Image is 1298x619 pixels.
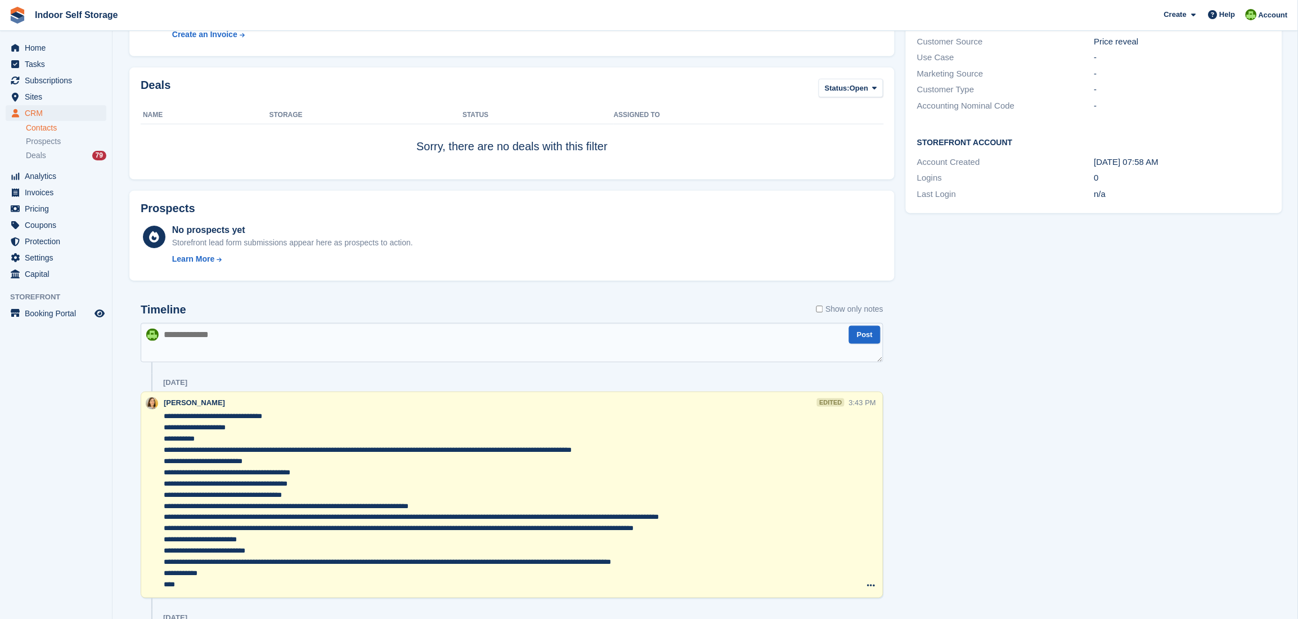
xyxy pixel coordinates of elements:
[163,378,187,387] div: [DATE]
[6,56,106,72] a: menu
[146,397,158,410] img: Emma Higgins
[25,201,92,217] span: Pricing
[850,83,868,94] span: Open
[614,106,883,124] th: Assigned to
[26,150,46,161] span: Deals
[917,68,1094,80] div: Marketing Source
[25,40,92,56] span: Home
[849,397,876,408] div: 3:43 PM
[6,105,106,121] a: menu
[462,106,614,124] th: Status
[93,307,106,320] a: Preview store
[25,266,92,282] span: Capital
[1094,68,1272,80] div: -
[1220,9,1236,20] span: Help
[1094,172,1272,185] div: 0
[25,168,92,184] span: Analytics
[172,223,413,237] div: No prospects yet
[6,185,106,200] a: menu
[917,83,1094,96] div: Customer Type
[1094,188,1272,201] div: n/a
[25,89,92,105] span: Sites
[816,303,824,315] input: Show only notes
[917,100,1094,113] div: Accounting Nominal Code
[1246,9,1257,20] img: Helen Wilson
[416,140,608,152] span: Sorry, there are no deals with this filter
[25,217,92,233] span: Coupons
[141,202,195,215] h2: Prospects
[816,303,884,315] label: Show only notes
[172,253,214,265] div: Learn More
[917,188,1094,201] div: Last Login
[6,234,106,249] a: menu
[6,40,106,56] a: menu
[25,73,92,88] span: Subscriptions
[172,29,237,41] div: Create an Invoice
[30,6,123,24] a: Indoor Self Storage
[25,56,92,72] span: Tasks
[6,266,106,282] a: menu
[25,185,92,200] span: Invoices
[1094,35,1272,48] div: Price reveal
[172,237,413,249] div: Storefront lead form submissions appear here as prospects to action.
[6,89,106,105] a: menu
[25,234,92,249] span: Protection
[26,136,61,147] span: Prospects
[917,51,1094,64] div: Use Case
[172,253,413,265] a: Learn More
[6,201,106,217] a: menu
[917,35,1094,48] div: Customer Source
[6,73,106,88] a: menu
[164,398,225,407] span: [PERSON_NAME]
[6,168,106,184] a: menu
[141,79,170,100] h2: Deals
[917,136,1271,147] h2: Storefront Account
[1094,100,1272,113] div: -
[817,398,844,407] div: edited
[146,329,159,341] img: Helen Wilson
[26,136,106,147] a: Prospects
[25,105,92,121] span: CRM
[849,326,881,344] button: Post
[26,150,106,162] a: Deals 79
[6,306,106,321] a: menu
[25,306,92,321] span: Booking Portal
[819,79,883,97] button: Status: Open
[25,250,92,266] span: Settings
[26,123,106,133] a: Contacts
[270,106,463,124] th: Storage
[9,7,26,24] img: stora-icon-8386f47178a22dfd0bd8f6a31ec36ba5ce8667c1dd55bd0f319d3a0aa187defe.svg
[1094,83,1272,96] div: -
[1259,10,1288,21] span: Account
[1094,51,1272,64] div: -
[825,83,850,94] span: Status:
[6,217,106,233] a: menu
[172,29,323,41] a: Create an Invoice
[6,250,106,266] a: menu
[10,291,112,303] span: Storefront
[1094,156,1272,169] div: [DATE] 07:58 AM
[141,106,270,124] th: Name
[141,303,186,316] h2: Timeline
[92,151,106,160] div: 79
[1164,9,1187,20] span: Create
[917,172,1094,185] div: Logins
[917,156,1094,169] div: Account Created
